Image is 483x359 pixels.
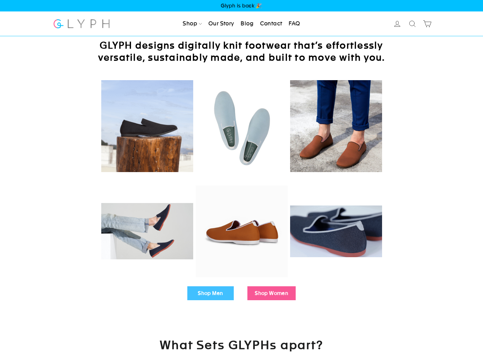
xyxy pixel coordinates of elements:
[53,15,111,32] img: Glyph
[258,17,285,31] a: Contact
[180,17,302,31] ul: Primary
[206,17,237,31] a: Our Story
[286,17,302,31] a: FAQ
[180,17,204,31] a: Shop
[238,17,256,31] a: Blog
[187,286,234,301] a: Shop Men
[247,286,296,301] a: Shop Women
[87,39,396,63] h2: GLYPH designs digitally knit footwear that’s effortlessly versatile, sustainably made, and built ...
